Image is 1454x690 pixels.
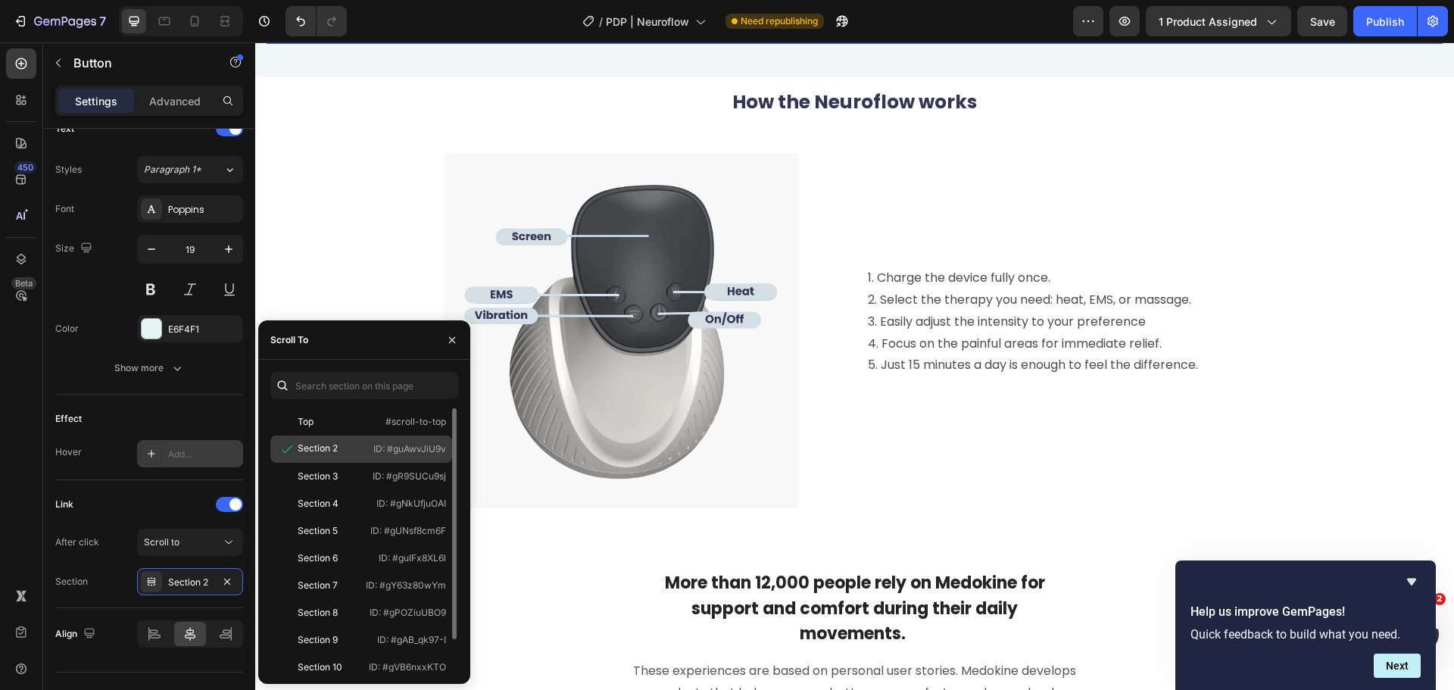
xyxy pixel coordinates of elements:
div: Size [55,239,95,259]
div: Add... [168,448,239,461]
button: Show more [55,354,243,382]
div: Text [55,122,74,136]
p: ID: #gAB_qk97-I [377,633,446,647]
span: PDP | Neuroflow [606,14,689,30]
p: ID: #gY63z80wYm [366,579,446,592]
div: Section 2 [168,576,212,589]
p: ID: #guIFx8XL6l [379,551,446,565]
p: ID: #gNkUfjuOAI [376,497,446,510]
div: Top [298,415,314,429]
div: Section 6 [298,551,338,565]
p: ID: #gVB6nxxKTO [369,660,446,674]
div: Section 2 [298,442,338,455]
button: 1 product assigned [1146,6,1291,36]
div: Publish [1366,14,1404,30]
span: Need republishing [741,14,818,28]
div: Section [55,575,88,589]
div: Section 9 [298,633,338,647]
span: 5. Just 15 minutes a day is enough to feel the difference. [613,314,943,331]
div: Section 4 [298,497,339,510]
h2: Help us improve GemPages! [1190,603,1421,621]
p: Advanced [149,93,201,109]
div: Scroll To [270,333,308,347]
button: Scroll to [137,529,243,556]
span: 1 product assigned [1159,14,1257,30]
span: How the Neuroflow works [477,46,722,73]
span: 4. Focus on the painful areas for immediate relief. [613,292,906,310]
div: Effect [55,412,82,426]
div: Help us improve GemPages! [1190,573,1421,678]
img: gempages_563912027286799371-ce7f2f97-5c43-4637-a86a-c7e1c577f05e.png [189,111,544,466]
button: 7 [6,6,113,36]
input: Search section on this page [270,372,458,399]
span: Scroll to [144,536,179,548]
span: 2. Select the therapy you need: heat, EMS, or massage. [613,248,936,266]
div: Link [55,498,73,511]
div: Beta [11,277,36,289]
iframe: Design area [255,42,1454,690]
p: Settings [75,93,117,109]
div: Styles [55,163,82,176]
button: Next question [1374,654,1421,678]
p: ID: #gUNsf8cm6F [370,524,446,538]
div: Color [55,322,79,336]
p: 7 [99,12,106,30]
span: Paragraph 1* [144,163,201,176]
span: More than 12,000 people rely on Medokine for support and comfort during their daily movements. [410,529,790,603]
p: Button [73,54,202,72]
div: E6F4F1 [168,323,239,336]
span: 1. Charge the device fully once. [613,226,795,244]
div: Section 7 [298,579,338,592]
div: Section 3 [298,470,338,483]
div: After click [55,535,99,549]
p: Quick feedback to build what you need. [1190,627,1421,642]
div: Undo/Redo [285,6,347,36]
div: Show more [114,361,185,376]
div: Section 5 [298,524,338,538]
div: Align [55,624,98,645]
div: Section 8 [298,606,338,620]
button: Paragraph 1* [137,156,243,183]
div: Font [55,202,74,216]
button: Publish [1353,6,1417,36]
span: / [599,14,603,30]
p: ID: #gR9SUCu9sj [373,470,446,483]
button: Hide survey [1403,573,1421,591]
div: Section 10 [298,660,342,674]
button: Save [1297,6,1347,36]
div: 450 [14,161,36,173]
span: 2 [1434,593,1446,605]
div: Poppins [168,203,239,217]
div: Hover [55,445,82,459]
span: Save [1310,15,1335,28]
p: #scroll-to-top [385,415,446,429]
span: 3. Easily adjust the intensity to your preference [613,270,891,288]
p: ID: #guAwvJiU9v [373,442,446,456]
p: ID: #gPOZiuUBO9 [370,606,446,620]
